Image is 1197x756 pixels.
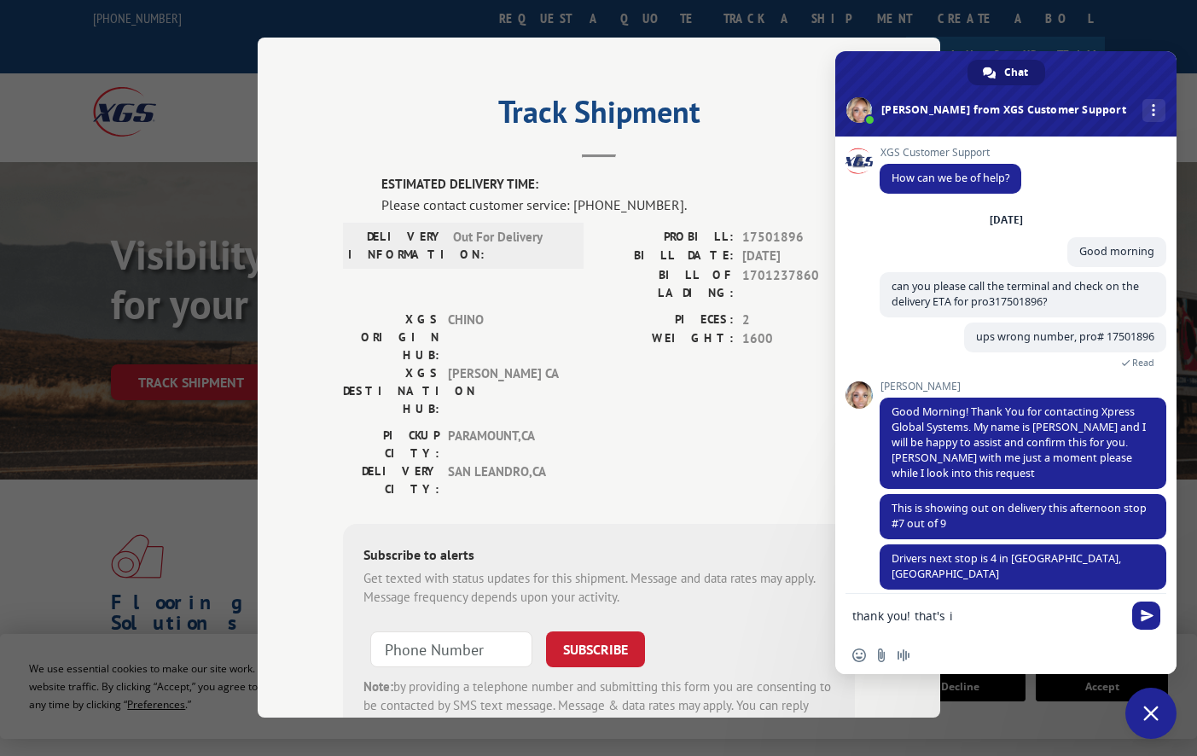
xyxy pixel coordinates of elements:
[343,311,439,364] label: XGS ORIGIN HUB:
[742,228,855,247] span: 17501896
[363,677,834,736] div: by providing a telephone number and submitting this form you are consenting to be contacted by SM...
[1132,602,1160,630] span: Send
[852,608,1122,624] textarea: Compose your message...
[348,228,445,264] label: DELIVERY INFORMATION:
[892,404,1146,480] span: Good Morning! Thank You for contacting Xpress Global Systems. My name is [PERSON_NAME] and I will...
[599,228,734,247] label: PROBILL:
[1142,99,1165,122] div: More channels
[990,215,1023,225] div: [DATE]
[892,279,1139,309] span: can you please call the terminal and check on the delivery ETA for pro317501896?
[343,427,439,462] label: PICKUP CITY:
[897,648,910,662] span: Audio message
[892,501,1147,531] span: This is showing out on delivery this afternoon stop #7 out of 9
[448,311,563,364] span: CHINO
[370,631,532,667] input: Phone Number
[599,329,734,349] label: WEIGHT:
[343,100,855,132] h2: Track Shipment
[453,228,568,264] span: Out For Delivery
[967,60,1045,85] div: Chat
[448,364,563,418] span: [PERSON_NAME] CA
[742,247,855,266] span: [DATE]
[363,569,834,608] div: Get texted with status updates for this shipment. Message and data rates may apply. Message frequ...
[448,462,563,498] span: SAN LEANDRO , CA
[742,266,855,302] span: 1701237860
[599,247,734,266] label: BILL DATE:
[880,381,1166,393] span: [PERSON_NAME]
[343,462,439,498] label: DELIVERY CITY:
[363,544,834,569] div: Subscribe to alerts
[343,364,439,418] label: XGS DESTINATION HUB:
[742,311,855,330] span: 2
[1079,244,1154,259] span: Good morning
[599,266,734,302] label: BILL OF LADING:
[1132,357,1154,369] span: Read
[448,427,563,462] span: PARAMOUNT , CA
[599,311,734,330] label: PIECES:
[875,648,888,662] span: Send a file
[892,551,1121,581] span: Drivers next stop is 4 in [GEOGRAPHIC_DATA], [GEOGRAPHIC_DATA]
[976,329,1154,344] span: ups wrong number, pro# 17501896
[381,175,855,195] label: ESTIMATED DELIVERY TIME:
[381,195,855,215] div: Please contact customer service: [PHONE_NUMBER].
[1004,60,1028,85] span: Chat
[546,631,645,667] button: SUBSCRIBE
[852,648,866,662] span: Insert an emoji
[742,329,855,349] span: 1600
[363,678,393,695] strong: Note:
[892,171,1009,185] span: How can we be of help?
[880,147,1021,159] span: XGS Customer Support
[1125,688,1177,739] div: Close chat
